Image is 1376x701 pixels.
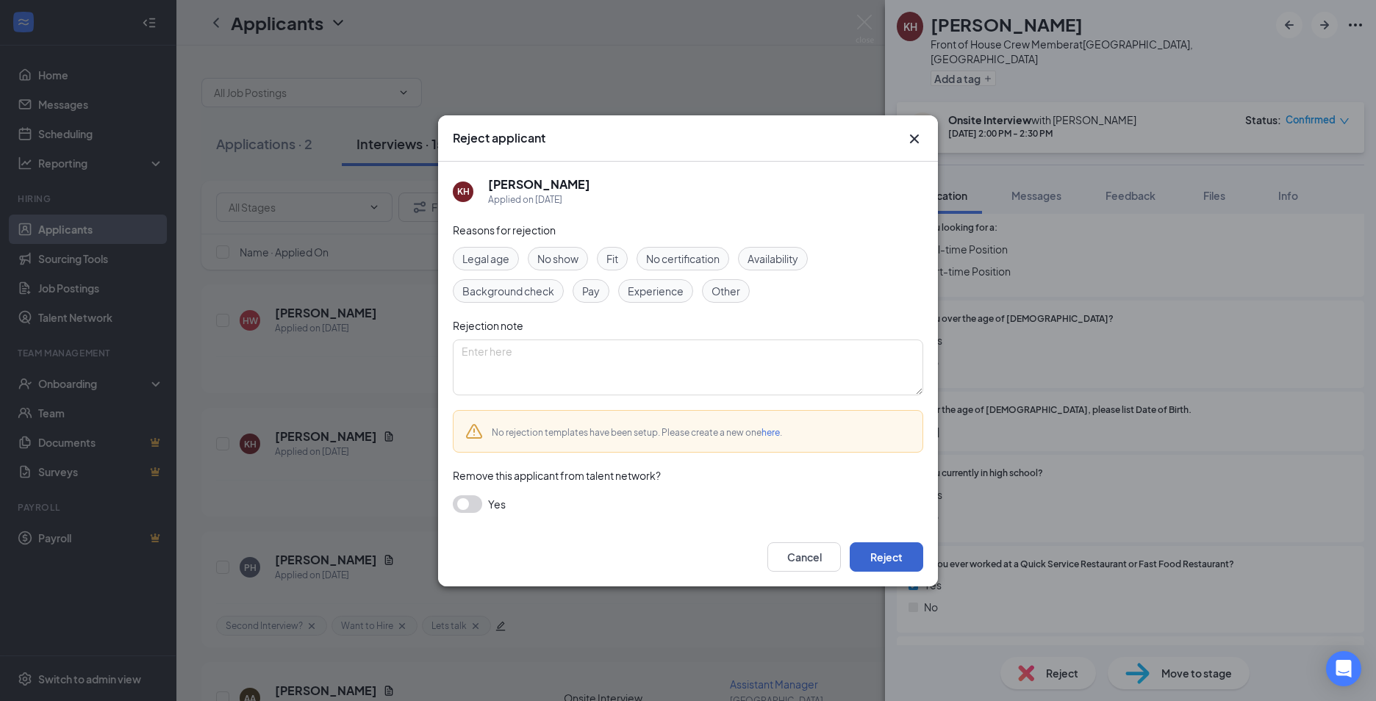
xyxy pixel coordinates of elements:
[850,542,923,572] button: Reject
[488,495,506,513] span: Yes
[488,176,590,193] h5: [PERSON_NAME]
[537,251,578,267] span: No show
[606,251,618,267] span: Fit
[646,251,720,267] span: No certification
[453,319,523,332] span: Rejection note
[1326,651,1361,686] div: Open Intercom Messenger
[712,283,740,299] span: Other
[748,251,798,267] span: Availability
[582,283,600,299] span: Pay
[492,427,782,438] span: No rejection templates have been setup. Please create a new one .
[462,251,509,267] span: Legal age
[453,469,661,482] span: Remove this applicant from talent network?
[628,283,684,299] span: Experience
[762,427,780,438] a: here
[465,423,483,440] svg: Warning
[453,130,545,146] h3: Reject applicant
[488,193,590,207] div: Applied on [DATE]
[906,130,923,148] svg: Cross
[462,283,554,299] span: Background check
[453,223,556,237] span: Reasons for rejection
[457,185,470,198] div: KH
[767,542,841,572] button: Cancel
[906,130,923,148] button: Close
